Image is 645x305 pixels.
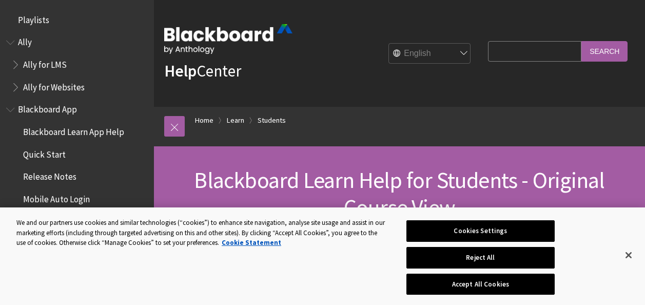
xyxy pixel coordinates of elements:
[6,34,148,96] nav: Book outline for Anthology Ally Help
[194,166,604,221] span: Blackboard Learn Help for Students - Original Course View
[18,34,32,48] span: Ally
[617,244,640,266] button: Close
[406,247,555,269] button: Reject All
[164,61,241,81] a: HelpCenter
[23,168,76,182] span: Release Notes
[23,56,67,70] span: Ally for LMS
[581,41,628,61] input: Search
[18,101,77,115] span: Blackboard App
[406,273,555,295] button: Accept All Cookies
[18,11,49,25] span: Playlists
[227,114,244,127] a: Learn
[6,11,148,29] nav: Book outline for Playlists
[164,61,197,81] strong: Help
[23,190,90,204] span: Mobile Auto Login
[164,24,292,54] img: Blackboard by Anthology
[16,218,387,248] div: We and our partners use cookies and similar technologies (“cookies”) to enhance site navigation, ...
[195,114,213,127] a: Home
[222,238,281,247] a: More information about your privacy, opens in a new tab
[406,220,555,242] button: Cookies Settings
[23,123,124,137] span: Blackboard Learn App Help
[258,114,286,127] a: Students
[23,79,85,92] span: Ally for Websites
[389,44,471,64] select: Site Language Selector
[23,146,66,160] span: Quick Start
